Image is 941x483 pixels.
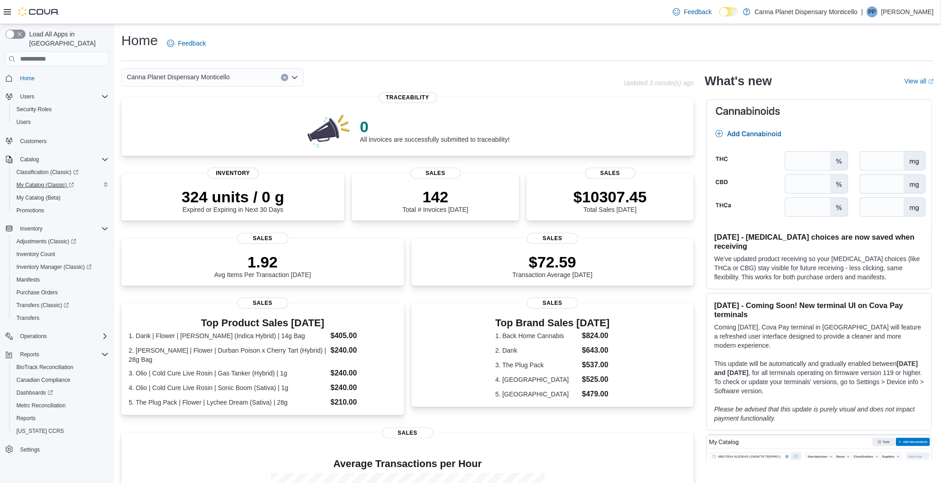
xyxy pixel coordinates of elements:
[2,348,112,361] button: Reports
[13,249,59,260] a: Inventory Count
[13,426,109,437] span: Washington CCRS
[9,312,112,324] button: Transfers
[2,90,112,103] button: Users
[13,236,80,247] a: Adjustments (Classic)
[868,6,876,17] span: PP
[127,72,230,82] span: Canna Planet Dispensary Monticello
[16,444,109,455] span: Settings
[867,6,878,17] div: Parth Patel
[527,233,578,244] span: Sales
[928,79,934,84] svg: External link
[13,375,109,385] span: Canadian Compliance
[16,444,43,455] a: Settings
[714,232,924,251] h3: [DATE] - [MEDICAL_DATA] choices are now saved when receiving
[16,402,66,409] span: Metrc Reconciliation
[573,188,647,213] div: Total Sales [DATE]
[214,253,311,271] p: 1.92
[755,6,858,17] p: Canna Planet Dispensary Monticello
[9,412,112,425] button: Reports
[360,118,509,136] p: 0
[16,169,78,176] span: Classification (Classic)
[16,331,51,342] button: Operations
[16,154,42,165] button: Catalog
[13,313,43,324] a: Transfers
[182,188,284,213] div: Expired or Expiring in Next 30 Days
[411,168,461,179] span: Sales
[582,330,610,341] dd: $824.00
[121,31,158,50] h1: Home
[495,375,578,384] dt: 4. [GEOGRAPHIC_DATA]
[9,386,112,399] a: Dashboards
[582,345,610,356] dd: $643.00
[129,398,327,407] dt: 5. The Plug Pack | Flower | Lychee Dream (Sativa) | 28g
[20,225,42,232] span: Inventory
[129,458,686,469] h4: Average Transactions per Hour
[16,415,36,422] span: Reports
[2,134,112,147] button: Customers
[305,112,353,149] img: 0
[13,387,109,398] span: Dashboards
[331,368,397,379] dd: $240.00
[13,249,109,260] span: Inventory Count
[16,91,109,102] span: Users
[16,118,31,126] span: Users
[129,318,397,329] h3: Top Product Sales [DATE]
[495,331,578,340] dt: 1. Back Home Cannabis
[237,298,288,308] span: Sales
[9,204,112,217] button: Promotions
[20,75,35,82] span: Home
[714,406,915,422] em: Please be advised that this update is purely visual and does not impact payment functionality.
[9,425,112,437] button: [US_STATE] CCRS
[13,167,109,178] span: Classification (Classic)
[13,192,109,203] span: My Catalog (Beta)
[9,235,112,248] a: Adjustments (Classic)
[512,253,593,278] div: Transaction Average [DATE]
[16,154,109,165] span: Catalog
[20,351,39,358] span: Reports
[331,382,397,393] dd: $240.00
[2,330,112,343] button: Operations
[402,188,468,213] div: Total # Invoices [DATE]
[13,362,77,373] a: BioTrack Reconciliation
[16,135,109,146] span: Customers
[20,138,47,145] span: Customers
[714,360,918,376] strong: [DATE] and [DATE]
[5,68,109,480] nav: Complex example
[16,263,92,271] span: Inventory Manager (Classic)
[495,390,578,399] dt: 5. [GEOGRAPHIC_DATA]
[13,287,109,298] span: Purchase Orders
[16,251,55,258] span: Inventory Count
[13,104,109,115] span: Security Roles
[582,360,610,370] dd: $537.00
[13,205,109,216] span: Promotions
[26,30,109,48] span: Load All Apps in [GEOGRAPHIC_DATA]
[714,359,924,396] p: This update will be automatically and gradually enabled between , for all terminals operating on ...
[16,207,44,214] span: Promotions
[705,74,772,88] h2: What's new
[9,166,112,179] a: Classification (Classic)
[16,72,109,84] span: Home
[495,318,610,329] h3: Top Brand Sales [DATE]
[9,374,112,386] button: Canadian Compliance
[182,188,284,206] p: 324 units / 0 g
[9,248,112,261] button: Inventory Count
[382,427,433,438] span: Sales
[2,443,112,456] button: Settings
[881,6,934,17] p: [PERSON_NAME]
[20,333,47,340] span: Operations
[16,223,46,234] button: Inventory
[585,168,635,179] span: Sales
[714,301,924,319] h3: [DATE] - Coming Soon! New terminal UI on Cova Pay terminals
[16,194,61,201] span: My Catalog (Beta)
[13,117,109,128] span: Users
[13,362,109,373] span: BioTrack Reconciliation
[527,298,578,308] span: Sales
[13,274,109,285] span: Manifests
[20,93,34,100] span: Users
[9,299,112,312] a: Transfers (Classic)
[331,345,397,356] dd: $240.00
[13,192,64,203] a: My Catalog (Beta)
[16,106,52,113] span: Security Roles
[16,238,76,245] span: Adjustments (Classic)
[214,253,311,278] div: Avg Items Per Transaction [DATE]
